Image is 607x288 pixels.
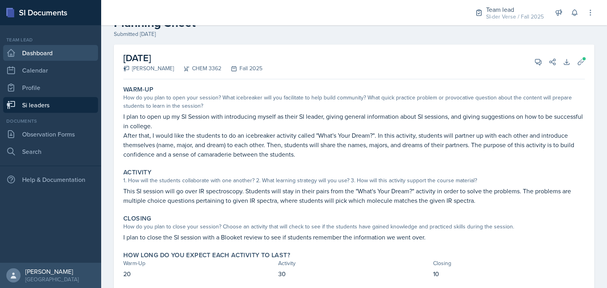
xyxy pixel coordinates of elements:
[174,64,221,73] div: CHEM 3362
[123,259,275,267] div: Warm-Up
[123,223,585,231] div: How do you plan to close your session? Choose an activity that will check to see if the students ...
[114,30,594,38] div: Submitted [DATE]
[3,126,98,142] a: Observation Forms
[25,275,79,283] div: [GEOGRAPHIC_DATA]
[123,186,585,205] p: This SI session will go over IR spectroscopy. Students will stay in their pairs from the "What's ...
[123,215,151,223] label: Closing
[3,80,98,95] a: Profile
[3,144,98,159] a: Search
[123,269,275,279] p: 20
[486,5,544,14] div: Team lead
[25,267,79,275] div: [PERSON_NAME]
[3,36,98,43] div: Team lead
[123,251,290,259] label: How long do you expect each activity to last?
[3,62,98,78] a: Calendar
[3,118,98,125] div: Documents
[123,168,151,176] label: Activity
[278,259,430,267] div: Activity
[433,259,585,267] div: Closing
[123,131,585,159] p: After that, I would like the students to do an icebreaker activity called "What's Your Dream?". I...
[3,97,98,113] a: Si leaders
[123,232,585,242] p: I plan to close the SI session with a Blooket review to see if students remember the information ...
[123,176,585,185] div: 1. How will the students collaborate with one another? 2. What learning strategy will you use? 3....
[123,112,585,131] p: I plan to open up my SI Session with introducing myself as their SI leader, giving general inform...
[486,13,544,21] div: SI-der Verse / Fall 2025
[433,269,585,279] p: 10
[123,51,262,65] h2: [DATE]
[278,269,430,279] p: 30
[123,94,585,110] div: How do you plan to open your session? What icebreaker will you facilitate to help build community...
[221,64,262,73] div: Fall 2025
[123,64,174,73] div: [PERSON_NAME]
[123,86,154,94] label: Warm-Up
[3,45,98,61] a: Dashboard
[3,172,98,187] div: Help & Documentation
